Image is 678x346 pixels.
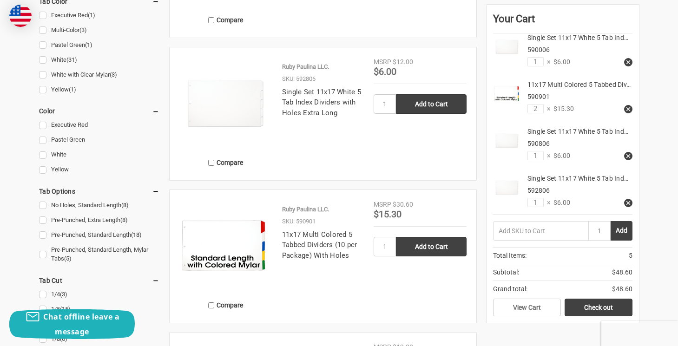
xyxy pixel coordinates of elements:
[39,119,159,131] a: Executive Red
[493,127,521,155] img: Single Set 11x17 White 5 Tab Index Dividers Standard Length With Holes
[39,149,159,161] a: White
[60,306,71,313] span: (15)
[629,251,632,261] span: 5
[39,84,159,96] a: Yellow
[544,104,550,114] span: ×
[544,198,550,208] span: ×
[110,71,117,78] span: (3)
[282,74,316,84] p: SKU: 592806
[179,200,272,293] img: 11x17 Multi Colored 5 Tabbed Dividers (10 per Package) With Holes
[601,321,678,346] iframe: Google Customer Reviews
[39,54,159,66] a: White
[282,217,316,226] p: SKU: 590901
[282,62,329,72] p: Ruby Paulina LLC.
[39,105,159,117] h5: Color
[527,46,550,53] span: 590006
[611,221,632,241] button: Add
[527,128,628,135] a: Single Set 11x17 White 5 Tab Ind…
[39,9,159,22] a: Executive Red
[39,303,159,316] a: 1/5
[85,41,92,48] span: (1)
[396,237,467,256] input: Add to Cart
[179,155,272,170] label: Compare
[527,175,628,182] a: Single Set 11x17 White 5 Tab Ind…
[282,230,357,260] a: 11x17 Multi Colored 5 Tabbed Dividers (10 per Package) With Holes
[179,57,272,150] img: Single Set 11x17 White 5 Tab Index Dividers with Holes Extra Long
[39,186,159,197] h5: Tab Options
[493,251,527,261] span: Total Items:
[550,104,574,114] span: $15.30
[39,288,159,301] a: 1/4
[374,66,396,77] span: $6.00
[374,200,391,209] div: MSRP
[374,209,402,220] span: $15.30
[493,80,521,108] img: 11x17 Multi Colored 5 Tabbed Dividers (10 per Package) With Holes
[39,244,159,265] a: Pre-Punched, Standard Length, Mylar Tabs
[43,312,119,337] span: Chat offline leave a message
[393,58,413,65] span: $12.00
[374,57,391,67] div: MSRP
[120,216,128,223] span: (8)
[39,229,159,242] a: Pre-Punched, Standard Length
[612,268,632,277] span: $48.60
[527,81,631,88] a: 11x17 Multi Colored 5 Tabbed Div…
[282,88,361,117] a: Single Set 11x17 White 5 Tab Index Dividers with Holes Extra Long
[493,11,632,33] div: Your Cart
[527,140,550,147] span: 590806
[527,34,628,41] a: Single Set 11x17 White 5 Tab Ind…
[396,94,467,114] input: Add to Cart
[79,26,87,33] span: (3)
[66,56,77,63] span: (31)
[179,298,272,313] label: Compare
[550,57,570,67] span: $6.00
[179,13,272,28] label: Compare
[527,93,550,100] span: 590901
[39,134,159,146] a: Pastel Green
[208,160,214,166] input: Compare
[393,201,413,208] span: $30.60
[493,33,521,61] img: Single Set 11x17 White 5 Tab Index Dividers Hole Punched with Mylar Tabs
[493,299,561,316] a: View Cart
[39,214,159,227] a: Pre-Punched, Extra Length
[565,299,632,316] a: Check out
[121,202,129,209] span: (8)
[612,284,632,294] span: $48.60
[208,17,214,23] input: Compare
[39,333,159,346] a: 1/8
[550,151,570,161] span: $6.00
[39,275,159,286] h5: Tab Cut
[39,69,159,81] a: White with Clear Mylar
[493,174,521,202] img: Single Set 11x17 White 5 Tab Index Dividers with Holes Extra Long
[527,187,550,194] span: 592806
[493,284,527,294] span: Grand total:
[60,335,67,342] span: (6)
[544,151,550,161] span: ×
[544,57,550,67] span: ×
[69,86,76,93] span: (1)
[39,163,159,176] a: Yellow
[64,255,72,262] span: (5)
[9,309,135,339] button: Chat offline leave a message
[550,198,570,208] span: $6.00
[39,199,159,212] a: No Holes, Standard Length
[282,205,329,214] p: Ruby Paulina LLC.
[131,231,142,238] span: (18)
[493,268,519,277] span: Subtotal:
[88,12,95,19] span: (1)
[493,221,588,241] input: Add SKU to Cart
[60,291,67,298] span: (3)
[208,302,214,308] input: Compare
[39,39,159,52] a: Pastel Green
[39,24,159,37] a: Multi-Color
[9,5,32,27] img: duty and tax information for United States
